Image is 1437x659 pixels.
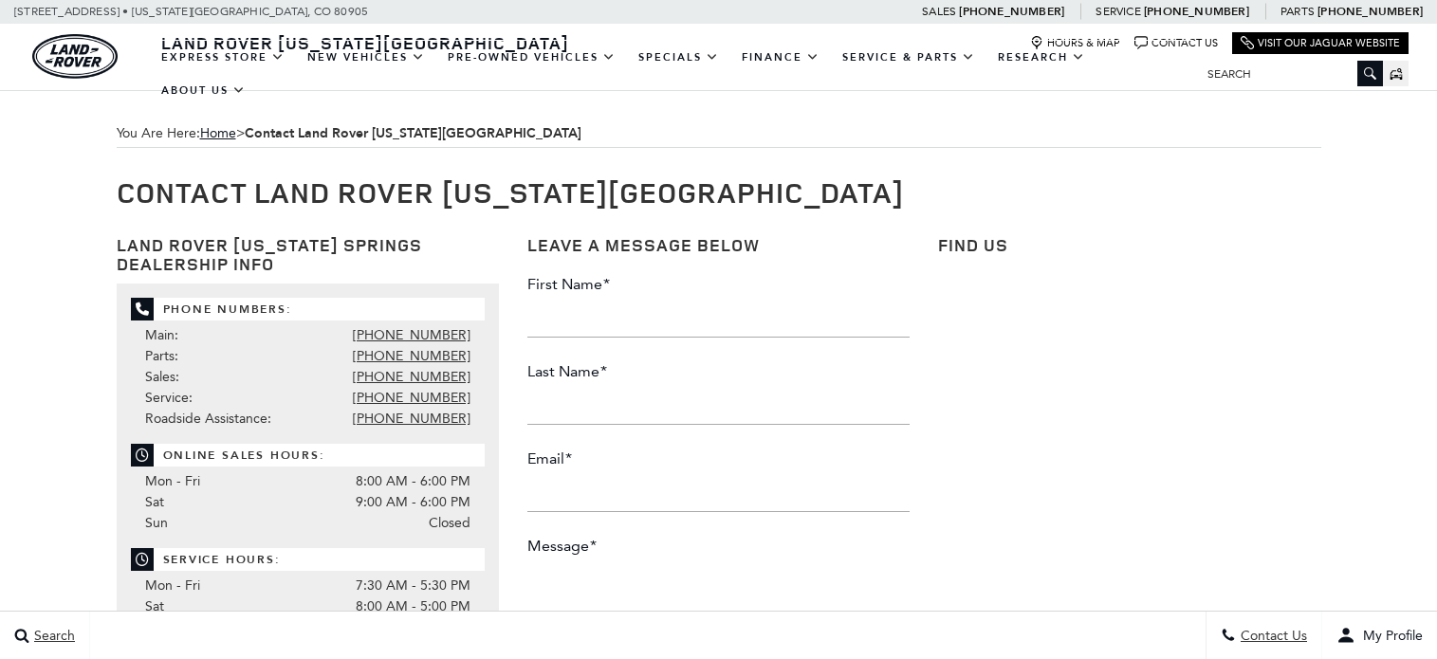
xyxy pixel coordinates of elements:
[200,125,236,141] a: Home
[145,598,164,614] span: Sat
[527,361,607,382] label: Last Name
[117,236,499,274] h3: Land Rover [US_STATE] Springs Dealership Info
[145,348,178,364] span: Parts:
[32,34,118,79] a: land-rover
[527,448,572,469] label: Email
[200,125,581,141] span: >
[32,34,118,79] img: Land Rover
[1317,4,1423,19] a: [PHONE_NUMBER]
[986,41,1096,74] a: Research
[353,411,470,427] a: [PHONE_NUMBER]
[436,41,627,74] a: Pre-Owned Vehicles
[356,471,470,492] span: 8:00 AM - 6:00 PM
[245,124,581,142] strong: Contact Land Rover [US_STATE][GEOGRAPHIC_DATA]
[131,298,485,320] span: Phone Numbers:
[296,41,436,74] a: New Vehicles
[959,4,1064,19] a: [PHONE_NUMBER]
[117,119,1321,148] div: Breadcrumbs
[527,274,610,295] label: First Name
[1322,612,1437,659] button: user-profile-menu
[1236,628,1307,644] span: Contact Us
[145,473,200,489] span: Mon - Fri
[353,390,470,406] a: [PHONE_NUMBER]
[161,31,569,54] span: Land Rover [US_STATE][GEOGRAPHIC_DATA]
[1193,63,1383,85] input: Search
[429,513,470,534] span: Closed
[117,176,1321,208] h1: Contact Land Rover [US_STATE][GEOGRAPHIC_DATA]
[1134,36,1218,50] a: Contact Us
[527,236,910,255] h3: Leave a Message Below
[730,41,831,74] a: Finance
[150,31,580,54] a: Land Rover [US_STATE][GEOGRAPHIC_DATA]
[356,596,470,617] span: 8:00 AM - 5:00 PM
[627,41,730,74] a: Specials
[353,348,470,364] a: [PHONE_NUMBER]
[145,515,168,531] span: Sun
[527,536,597,557] label: Message
[29,628,75,644] span: Search
[938,236,1320,255] h3: Find Us
[14,5,368,18] a: [STREET_ADDRESS] • [US_STATE][GEOGRAPHIC_DATA], CO 80905
[145,411,271,427] span: Roadside Assistance:
[145,390,193,406] span: Service:
[1096,5,1140,18] span: Service
[117,119,1321,148] span: You Are Here:
[150,74,257,107] a: About Us
[1280,5,1315,18] span: Parts
[150,41,1193,107] nav: Main Navigation
[938,265,1320,639] iframe: Dealer location map
[150,41,296,74] a: EXPRESS STORE
[831,41,986,74] a: Service & Parts
[131,548,485,571] span: Service Hours:
[1241,36,1400,50] a: Visit Our Jaguar Website
[356,492,470,513] span: 9:00 AM - 6:00 PM
[145,327,178,343] span: Main:
[131,444,485,467] span: Online Sales Hours:
[145,369,179,385] span: Sales:
[356,576,470,596] span: 7:30 AM - 5:30 PM
[1030,36,1120,50] a: Hours & Map
[353,327,470,343] a: [PHONE_NUMBER]
[145,494,164,510] span: Sat
[922,5,956,18] span: Sales
[145,577,200,594] span: Mon - Fri
[1355,628,1423,644] span: My Profile
[1144,4,1249,19] a: [PHONE_NUMBER]
[353,369,470,385] a: [PHONE_NUMBER]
